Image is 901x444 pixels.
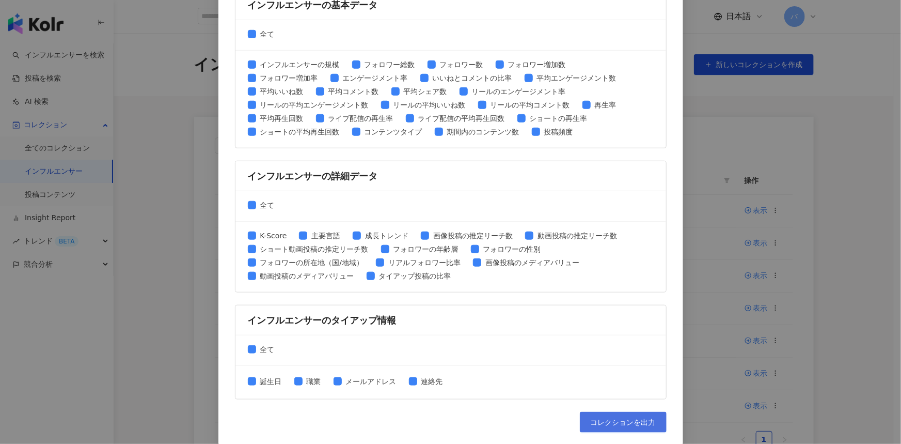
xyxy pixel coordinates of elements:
span: 再生率 [591,99,621,111]
span: ライブ配信の平均再生回数 [414,113,509,124]
span: 全て [256,200,279,211]
span: リールの平均いいね数 [389,99,470,111]
span: フォロワーの年齢層 [389,243,463,255]
span: ショートの再生率 [526,113,592,124]
span: フォロワー総数 [360,59,419,70]
span: エンゲージメント率 [339,72,412,84]
span: 投稿頻度 [540,126,577,137]
span: フォロワー増加率 [256,72,322,84]
span: リールのエンゲージメント率 [468,86,570,97]
span: インフルエンサーの規模 [256,59,344,70]
span: リールの平均コメント数 [486,99,574,111]
span: 連絡先 [417,376,447,387]
div: インフルエンサーのタイアップ情報 [248,314,654,327]
span: リアルフォロワー比率 [384,257,465,268]
span: 動画投稿の推定リーチ数 [533,230,621,241]
span: コンテンツタイプ [360,126,426,137]
span: ライブ配信の再生率 [324,113,398,124]
span: 成長トレンド [361,230,413,241]
span: 画像投稿のメディアバリュー [481,257,583,268]
span: フォロワー増加数 [504,59,570,70]
span: コレクションを出力 [591,418,656,426]
span: リールの平均エンゲージメント数 [256,99,373,111]
span: 全て [256,28,279,40]
span: フォロワーの性別 [479,243,545,255]
button: コレクションを出力 [580,412,667,433]
span: メールアドレス [342,376,401,387]
span: フォロワーの所在地（国/地域） [256,257,368,268]
span: タイアップ投稿の比率 [375,270,455,282]
span: 職業 [303,376,325,387]
span: 平均シェア数 [400,86,451,97]
span: K-Score [256,230,291,241]
span: ショート動画投稿の推定リーチ数 [256,243,373,255]
span: 主要言語 [307,230,344,241]
span: 画像投稿の推定リーチ数 [429,230,517,241]
span: フォロワー数 [436,59,487,70]
span: 期間内のコンテンツ数 [443,126,524,137]
span: 平均コメント数 [324,86,383,97]
span: いいねとコメントの比率 [429,72,516,84]
span: ショートの平均再生回数 [256,126,344,137]
span: 動画投稿のメディアバリュー [256,270,358,282]
span: 誕生日 [256,376,286,387]
div: インフルエンサーの詳細データ [248,170,654,182]
span: 全て [256,344,279,355]
span: 平均エンゲージメント数 [533,72,621,84]
span: 平均再生回数 [256,113,308,124]
span: 平均いいね数 [256,86,308,97]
